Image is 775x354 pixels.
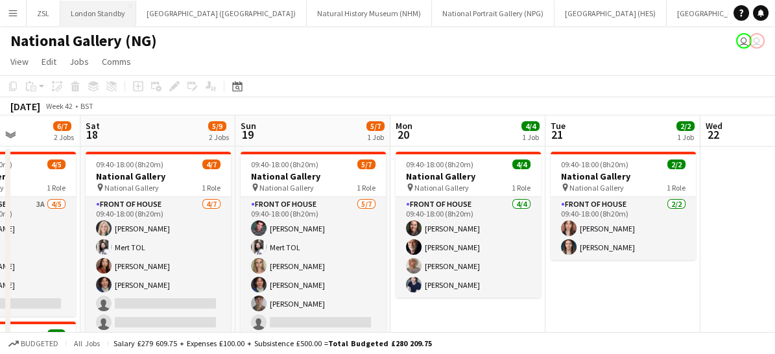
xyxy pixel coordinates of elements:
span: 5/7 [357,159,376,169]
button: London Standby [60,1,136,26]
span: 1 Role [357,183,376,193]
span: Wed [706,120,722,132]
span: 09:40-18:00 (8h20m) [561,159,628,169]
div: 2 Jobs [209,132,229,142]
span: Week 42 [43,101,75,111]
app-job-card: 09:40-18:00 (8h20m)5/7National Gallery National Gallery1 RoleFront of House5/709:40-18:00 (8h20m)... [241,152,386,344]
div: 2 Jobs [54,132,74,142]
span: 4/4 [521,121,540,131]
span: 2/2 [47,329,66,339]
app-job-card: 09:40-18:00 (8h20m)2/2National Gallery National Gallery1 RoleFront of House2/209:40-18:00 (8h20m)... [551,152,696,260]
div: BST [80,101,93,111]
span: 21 [549,127,566,142]
button: Budgeted [6,336,60,351]
span: Budgeted [21,339,58,348]
span: National Gallery [259,183,314,193]
span: 4/4 [512,159,531,169]
div: Salary £279 609.75 + Expenses £100.00 + Subsistence £500.00 = [113,338,432,348]
app-card-role: Front of House4/709:40-18:00 (8h20m)[PERSON_NAME]Mert TOL[PERSON_NAME][PERSON_NAME] [86,197,231,354]
span: 2/2 [667,159,686,169]
div: [DATE] [10,100,40,113]
span: View [10,56,29,67]
app-card-role: Front of House2/209:40-18:00 (8h20m)[PERSON_NAME][PERSON_NAME] [551,197,696,260]
app-card-role: Front of House5/709:40-18:00 (8h20m)[PERSON_NAME]Mert TOL[PERSON_NAME][PERSON_NAME][PERSON_NAME] [241,197,386,354]
div: 1 Job [367,132,384,142]
h1: National Gallery (NG) [10,31,157,51]
span: 20 [394,127,412,142]
span: Edit [42,56,56,67]
span: 4/7 [202,159,221,169]
span: Total Budgeted £280 209.75 [328,338,432,348]
button: Natural History Museum (NHM) [307,1,432,26]
span: All jobs [71,338,102,348]
a: Edit [36,53,62,70]
h3: National Gallery [396,171,541,182]
span: Comms [102,56,131,67]
div: 1 Job [522,132,539,142]
a: Comms [97,53,136,70]
h3: National Gallery [241,171,386,182]
span: Sat [86,120,100,132]
app-card-role: Front of House4/409:40-18:00 (8h20m)[PERSON_NAME][PERSON_NAME][PERSON_NAME][PERSON_NAME] [396,197,541,298]
span: 19 [239,127,256,142]
h3: National Gallery [86,171,231,182]
app-user-avatar: Gus Gordon [749,33,765,49]
button: National Portrait Gallery (NPG) [432,1,554,26]
app-job-card: 09:40-18:00 (8h20m)4/4National Gallery National Gallery1 RoleFront of House4/409:40-18:00 (8h20m)... [396,152,541,298]
span: 1 Role [512,183,531,193]
span: 5/9 [208,121,226,131]
span: 1 Role [667,183,686,193]
span: 09:40-18:00 (8h20m) [406,159,473,169]
span: 18 [84,127,100,142]
app-job-card: 09:40-18:00 (8h20m)4/7National Gallery National Gallery1 RoleFront of House4/709:40-18:00 (8h20m)... [86,152,231,344]
span: National Gallery [414,183,469,193]
span: 2/2 [676,121,695,131]
span: 1 Role [47,183,66,193]
span: 1 Role [202,183,221,193]
span: 5/7 [366,121,385,131]
a: Jobs [64,53,94,70]
span: National Gallery [104,183,159,193]
span: Sun [241,120,256,132]
button: ZSL [27,1,60,26]
span: National Gallery [569,183,624,193]
span: 6/7 [53,121,71,131]
button: [GEOGRAPHIC_DATA] ([GEOGRAPHIC_DATA]) [136,1,307,26]
span: 22 [704,127,722,142]
span: Jobs [69,56,89,67]
div: 1 Job [677,132,694,142]
button: [GEOGRAPHIC_DATA] (HES) [554,1,667,26]
span: Tue [551,120,566,132]
a: View [5,53,34,70]
span: 4/5 [47,159,66,169]
app-user-avatar: Claudia Lewis [736,33,752,49]
span: Mon [396,120,412,132]
h3: National Gallery [551,171,696,182]
span: 09:40-18:00 (8h20m) [251,159,318,169]
span: 09:40-18:00 (8h20m) [96,159,163,169]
